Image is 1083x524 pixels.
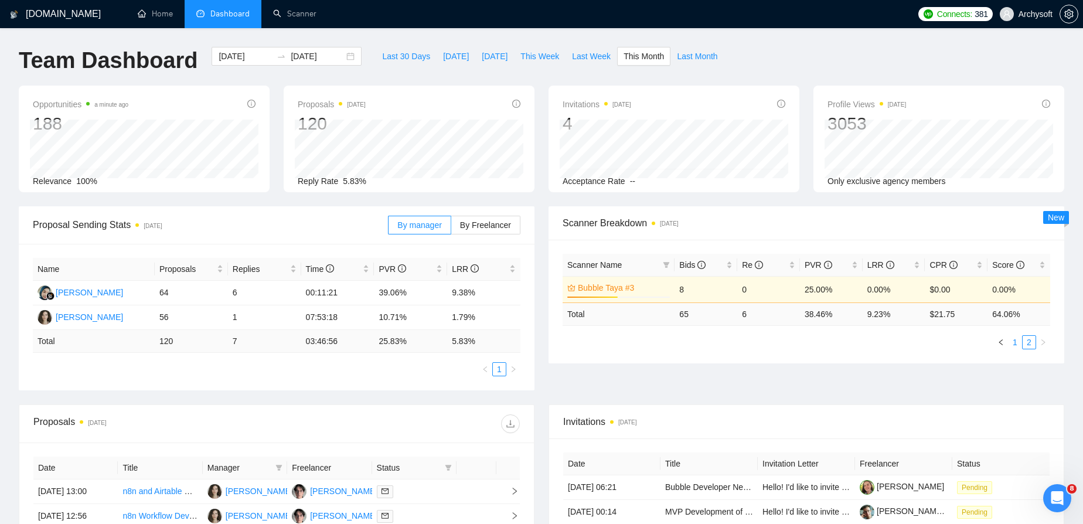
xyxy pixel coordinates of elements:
[310,485,377,498] div: [PERSON_NAME]
[987,302,1050,325] td: 64.06 %
[24,168,196,180] div: Отправить сообщение
[117,366,176,413] button: Запрос
[566,47,617,66] button: Last Week
[1022,335,1036,349] li: 2
[567,260,622,270] span: Scanner Name
[1016,261,1024,269] span: info-circle
[860,480,874,495] img: c1_IBT_Ivvt5ZrJa-z7gKx_coLZ6m-AqbFI_UuaLGNvQZQd8ANzGKEeHY9i5jcM_WZ
[382,488,389,495] span: mail
[493,363,506,376] a: 1
[860,506,975,516] a: [PERSON_NAME] Bovdun
[675,302,737,325] td: 65
[10,5,18,24] img: logo
[957,481,992,494] span: Pending
[677,50,717,63] span: Last Month
[1036,335,1050,349] li: Next Page
[298,113,366,135] div: 120
[88,420,106,426] time: [DATE]
[301,281,374,305] td: 00:11:21
[660,475,758,500] td: Bubble Developer Needed – Build MVP Web App for Texas Landlord Platform (Responsive Web + Dashboard)
[23,103,211,143] p: Чем мы можем помочь?
[382,50,430,63] span: Last 30 Days
[478,362,492,376] li: Previous Page
[563,97,631,111] span: Invitations
[1067,484,1077,494] span: 8
[33,457,118,479] th: Date
[482,50,508,63] span: [DATE]
[501,512,519,520] span: right
[122,511,254,520] a: n8n Workflow Developer (AI Agents)
[202,19,223,40] div: Закрыть
[742,260,763,270] span: Re
[1040,339,1047,346] span: right
[957,482,997,492] a: Pending
[1003,10,1011,18] span: user
[292,511,377,520] a: VS[PERSON_NAME]
[665,507,881,516] a: MVP Development of a SaaS SEO Tool (Bubble / No-Code)
[506,362,520,376] li: Next Page
[675,276,737,302] td: 8
[398,264,406,273] span: info-circle
[226,485,293,498] div: [PERSON_NAME]
[737,302,800,325] td: 6
[949,261,958,269] span: info-circle
[514,47,566,66] button: This Week
[273,9,316,19] a: searchScanner
[343,176,366,186] span: 5.83%
[618,419,636,426] time: [DATE]
[210,9,250,19] span: Dashboard
[992,260,1024,270] span: Score
[38,285,52,300] img: NA
[452,264,479,274] span: LRR
[207,461,271,474] span: Manager
[1048,213,1064,222] span: New
[226,509,293,522] div: [PERSON_NAME]
[228,281,301,305] td: 6
[287,457,372,479] th: Freelancer
[888,101,906,108] time: [DATE]
[924,9,933,19] img: upwork-logo.png
[1060,9,1078,19] span: setting
[660,220,678,227] time: [DATE]
[118,479,202,504] td: n8n and Airtable Expert for CRM and Content Automation
[777,100,785,108] span: info-circle
[660,256,672,274] span: filter
[24,326,196,339] div: 👑 Laziza AI - Job Pre-Qualification
[374,330,447,353] td: 25.83 %
[298,97,366,111] span: Proposals
[33,97,128,111] span: Opportunities
[23,22,42,41] img: logo
[800,302,863,325] td: 38.46 %
[1060,9,1078,19] a: setting
[24,348,196,360] div: Sardor AI Prompt Library
[292,509,306,523] img: VS
[827,113,906,135] div: 3053
[447,281,520,305] td: 9.38%
[17,254,217,288] div: ✅ How To: Connect your agency to [DOMAIN_NAME]
[301,305,374,330] td: 07:53:18
[994,335,1008,349] button: left
[374,281,447,305] td: 39.06%
[475,47,514,66] button: [DATE]
[207,509,222,523] img: AS
[975,8,987,21] span: 381
[24,180,196,205] div: Обычно мы отвечаем в течение менее минуты
[994,335,1008,349] li: Previous Page
[929,260,957,270] span: CPR
[997,339,1004,346] span: left
[24,292,196,317] div: 🔠 GigRadar Search Syntax: Query Operators for Optimized Job Searches
[630,176,635,186] span: --
[56,286,123,299] div: [PERSON_NAME]
[670,47,724,66] button: Last Month
[292,486,377,495] a: VS[PERSON_NAME]
[188,395,223,403] span: Помощь
[957,507,997,516] a: Pending
[492,362,506,376] li: 1
[478,362,492,376] button: left
[563,452,660,475] th: Date
[1043,484,1071,512] iframe: To enrich screen reader interactions, please activate Accessibility in Grammarly extension settings
[291,50,344,63] input: End date
[447,330,520,353] td: 5.83 %
[122,486,331,496] a: n8n and Airtable Expert for CRM and Content Automation
[306,264,334,274] span: Time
